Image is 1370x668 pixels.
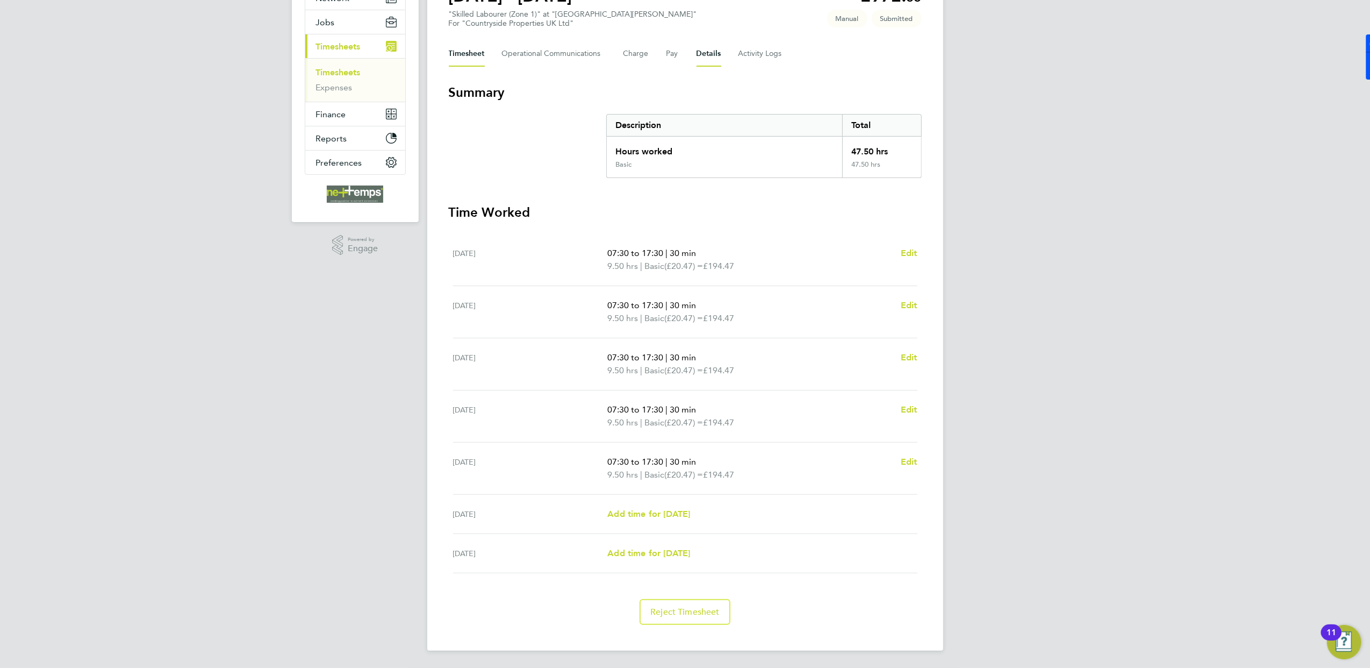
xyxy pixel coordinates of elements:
a: Add time for [DATE] [607,547,690,560]
span: Timesheets [316,41,361,52]
span: | [665,248,668,258]
section: Timesheet [449,84,922,625]
button: Reject Timesheet [640,599,730,625]
span: 30 min [670,352,696,363]
span: £194.47 [703,313,734,323]
div: [DATE] [453,299,608,325]
span: £194.47 [703,365,734,375]
span: Reports [316,133,347,144]
span: This timesheet was manually created. [827,10,867,27]
span: | [665,300,668,310]
div: Summary [606,114,922,178]
span: 30 min [670,300,696,310]
span: (£20.47) = [664,470,703,480]
button: Open Resource Center, 11 new notifications [1327,625,1361,659]
div: 47.50 hrs [842,160,921,177]
span: 07:30 to 17:30 [607,404,663,415]
span: Jobs [316,17,335,27]
button: Reports [305,126,405,150]
div: [DATE] [453,403,608,429]
span: 30 min [670,457,696,467]
span: Basic [644,468,664,481]
span: Add time for [DATE] [607,509,690,519]
div: [DATE] [453,547,608,560]
span: Add time for [DATE] [607,548,690,558]
div: Description [607,115,843,136]
span: Powered by [348,235,378,244]
div: Timesheets [305,58,405,102]
span: 30 min [670,248,696,258]
span: 07:30 to 17:30 [607,248,663,258]
div: [DATE] [453,456,608,481]
span: Finance [316,109,346,119]
a: Edit [901,247,917,260]
span: Edit [901,457,917,467]
span: Reject Timesheet [650,607,720,617]
span: 9.50 hrs [607,313,638,323]
span: This timesheet is Submitted. [872,10,922,27]
button: Operational Communications [502,41,606,67]
span: | [640,365,642,375]
div: For "Countryside Properties UK Ltd" [449,19,697,28]
span: | [640,313,642,323]
div: [DATE] [453,247,608,273]
div: 11 [1326,633,1336,646]
a: Powered byEngage [332,235,378,255]
span: | [665,352,668,363]
span: (£20.47) = [664,313,703,323]
span: 07:30 to 17:30 [607,300,663,310]
span: | [640,261,642,271]
span: Basic [644,364,664,377]
span: | [665,404,668,415]
button: Timesheets [305,34,405,58]
span: Basic [644,416,664,429]
a: Edit [901,299,917,312]
button: Pay [666,41,679,67]
h3: Time Worked [449,204,922,221]
span: Preferences [316,158,362,168]
h3: Summary [449,84,922,101]
span: £194.47 [703,261,734,271]
span: 30 min [670,404,696,415]
span: (£20.47) = [664,417,703,428]
span: 9.50 hrs [607,365,638,375]
span: 9.50 hrs [607,470,638,480]
div: Basic [615,160,632,169]
span: Edit [901,404,917,415]
a: Edit [901,403,917,416]
span: Edit [901,300,917,310]
a: Edit [901,456,917,468]
a: Edit [901,351,917,364]
a: Expenses [316,82,353,93]
div: "Skilled Labourer (Zone 1)" at "[GEOGRAPHIC_DATA][PERSON_NAME]" [449,10,697,28]
a: Go to home page [305,186,406,203]
span: £194.47 [703,470,734,480]
div: [DATE] [453,508,608,521]
span: Edit [901,248,917,258]
span: 9.50 hrs [607,261,638,271]
button: Preferences [305,151,405,174]
span: Engage [348,244,378,253]
img: net-temps-logo-retina.png [327,186,384,203]
a: Add time for [DATE] [607,508,690,521]
span: Basic [644,312,664,325]
button: Finance [305,102,405,126]
button: Timesheet [449,41,485,67]
button: Details [697,41,721,67]
span: | [640,417,642,428]
div: [DATE] [453,351,608,377]
button: Charge [623,41,649,67]
span: 07:30 to 17:30 [607,457,663,467]
span: £194.47 [703,417,734,428]
div: Hours worked [607,137,843,160]
button: Activity Logs [738,41,784,67]
span: Basic [644,260,664,273]
span: 07:30 to 17:30 [607,352,663,363]
span: Edit [901,352,917,363]
button: Jobs [305,10,405,34]
span: | [640,470,642,480]
span: | [665,457,668,467]
span: 9.50 hrs [607,417,638,428]
span: (£20.47) = [664,365,703,375]
a: Timesheets [316,67,361,77]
